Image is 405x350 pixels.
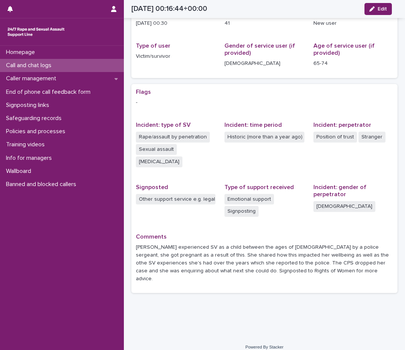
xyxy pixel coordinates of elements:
[131,5,207,13] h2: [DATE] 00:16:44+00:00
[136,243,393,282] p: [PERSON_NAME] experienced SV as a child between the ages of [DEMOGRAPHIC_DATA] by a police sergea...
[313,132,357,143] span: Position of trust
[136,234,167,240] span: Comments
[3,102,55,109] p: Signposting links
[313,184,366,197] span: Incident: gender of perpetrator
[136,184,168,190] span: Signposted
[224,43,295,56] span: Gender of service user (if provided)
[313,20,393,27] p: New user
[3,49,41,56] p: Homepage
[313,43,375,56] span: Age of service user (if provided)
[224,194,274,205] span: Emotional support
[313,122,371,128] span: Incident: perpetrator
[313,201,375,212] span: [DEMOGRAPHIC_DATA]
[224,132,304,143] span: Historic (more than a year ago)
[224,184,294,190] span: Type of support received
[136,194,215,205] span: Other support service e.g. legal, citizens advice
[3,155,58,162] p: Info for managers
[136,53,215,60] p: Victim/survivor
[136,122,191,128] span: Incident: type of SV
[224,122,282,128] span: Incident: time period
[3,115,68,122] p: Safeguarding records
[378,6,387,12] span: Edit
[364,3,392,15] button: Edit
[136,132,210,143] span: Rape/assault by penetration
[136,20,215,27] p: [DATE] 00:30
[136,43,170,49] span: Type of user
[136,99,393,107] p: -
[358,132,385,143] span: Stranger
[3,141,51,148] p: Training videos
[6,24,66,39] img: rhQMoQhaT3yELyF149Cw
[3,62,57,69] p: Call and chat logs
[136,144,177,155] span: Sexual assault
[3,181,82,188] p: Banned and blocked callers
[3,75,62,82] p: Caller management
[224,206,259,217] span: Signposting
[136,89,151,95] span: Flags
[313,60,393,68] p: 65-74
[224,60,304,68] p: [DEMOGRAPHIC_DATA]
[136,156,182,167] span: [MEDICAL_DATA]
[245,345,283,349] a: Powered By Stacker
[3,168,37,175] p: Wallboard
[3,89,96,96] p: End of phone call feedback form
[224,20,304,27] p: 41
[3,128,71,135] p: Policies and processes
